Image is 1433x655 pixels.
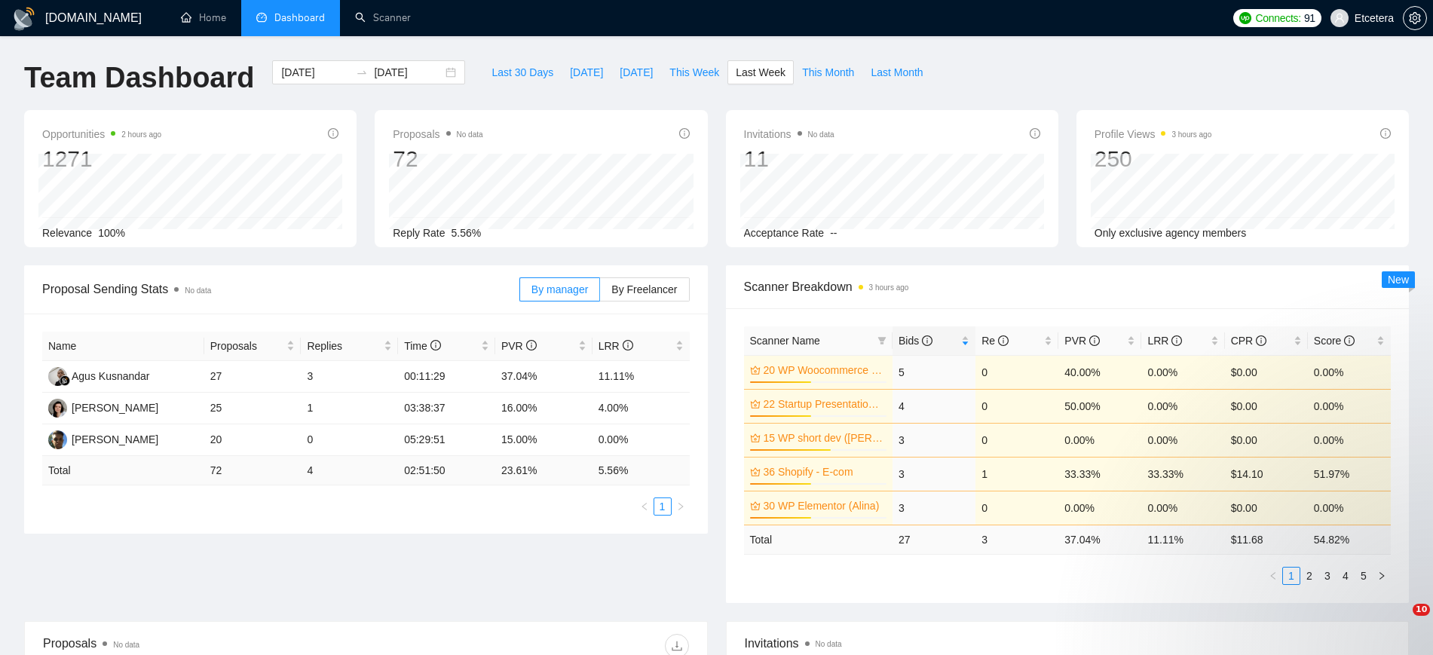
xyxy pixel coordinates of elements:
td: 00:11:29 [398,361,495,393]
button: right [672,497,690,516]
td: 40.00% [1058,355,1141,389]
button: [DATE] [562,60,611,84]
span: New [1388,274,1409,286]
span: crown [750,433,761,443]
span: download [666,640,688,652]
td: $0.00 [1225,491,1308,525]
span: Proposal Sending Stats [42,280,519,298]
span: Connects: [1256,10,1301,26]
span: By Freelancer [611,283,677,295]
span: 91 [1304,10,1315,26]
span: Scanner Name [750,335,820,347]
td: 0 [301,424,398,456]
span: crown [750,500,761,511]
span: LRR [1147,335,1182,347]
td: 0.00% [592,424,690,456]
td: 4.00% [592,393,690,424]
span: info-circle [328,128,338,139]
td: Total [42,456,204,485]
span: Replies [307,338,381,354]
div: 250 [1095,145,1212,173]
span: crown [750,399,761,409]
td: 0.00% [1141,389,1224,423]
span: [DATE] [620,64,653,81]
span: Score [1314,335,1355,347]
img: logo [12,7,36,31]
span: Scanner Breakdown [744,277,1392,296]
span: info-circle [430,340,441,350]
td: 3 [975,525,1058,554]
td: 16.00% [495,393,592,424]
span: filter [877,336,886,345]
td: 02:51:50 [398,456,495,485]
span: info-circle [1380,128,1391,139]
a: 20 WP Woocommerce ([PERSON_NAME]) [764,362,883,378]
a: 22 Startup Presentation ([PERSON_NAME]) [764,396,883,412]
span: swap-right [356,66,368,78]
li: Previous Page [635,497,654,516]
span: info-circle [679,128,690,139]
td: 27 [204,361,302,393]
span: PVR [1064,335,1100,347]
div: Agus Kusnandar [72,368,150,384]
span: This Month [802,64,854,81]
td: 20 [204,424,302,456]
td: Total [744,525,893,554]
span: Bids [899,335,932,347]
a: searchScanner [355,11,411,24]
span: info-circle [1256,335,1266,346]
td: 0.00% [1308,355,1391,389]
th: Name [42,332,204,361]
img: upwork-logo.png [1239,12,1251,24]
td: $14.10 [1225,457,1308,491]
a: setting [1403,12,1427,24]
td: 33.33% [1058,457,1141,491]
span: dashboard [256,12,267,23]
td: 1 [301,393,398,424]
span: No data [457,130,483,139]
div: 72 [393,145,482,173]
span: Acceptance Rate [744,227,825,239]
a: 36 Shopify - E-com [764,464,883,480]
td: 27 [893,525,975,554]
td: $0.00 [1225,355,1308,389]
button: [DATE] [611,60,661,84]
td: 0 [975,491,1058,525]
td: 0 [975,423,1058,457]
td: 0.00% [1308,389,1391,423]
img: AP [48,430,67,449]
span: right [676,502,685,511]
span: -- [830,227,837,239]
td: 5 [893,355,975,389]
div: 11 [744,145,834,173]
div: [PERSON_NAME] [72,431,158,448]
a: AP[PERSON_NAME] [48,433,158,445]
span: crown [750,365,761,375]
span: Dashboard [274,11,325,24]
button: Last 30 Days [483,60,562,84]
time: 3 hours ago [869,283,909,292]
span: crown [750,467,761,477]
span: Last 30 Days [491,64,553,81]
td: 4 [301,456,398,485]
input: End date [374,64,442,81]
td: 0.00% [1141,355,1224,389]
h1: Team Dashboard [24,60,254,96]
a: 15 WP short dev ([PERSON_NAME] B) [764,430,883,446]
a: TT[PERSON_NAME] [48,401,158,413]
span: info-circle [998,335,1009,346]
td: 4 [893,389,975,423]
td: 0.00% [1308,423,1391,457]
time: 2 hours ago [121,130,161,139]
div: 1271 [42,145,161,173]
td: $0.00 [1225,389,1308,423]
input: Start date [281,64,350,81]
span: Reply Rate [393,227,445,239]
span: 10 [1413,604,1430,616]
td: 0 [975,389,1058,423]
span: [DATE] [570,64,603,81]
th: Proposals [204,332,302,361]
a: 1 [654,498,671,515]
span: Re [981,335,1009,347]
span: This Week [669,64,719,81]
